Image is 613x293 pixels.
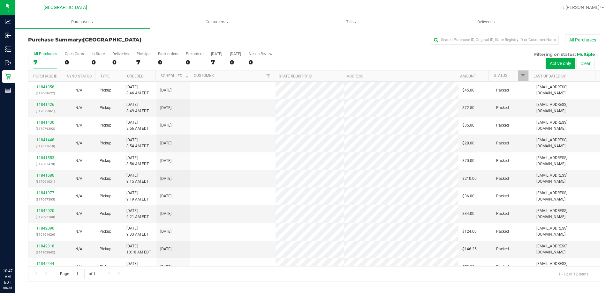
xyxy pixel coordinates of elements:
span: [EMAIL_ADDRESS][DOMAIN_NAME] [536,155,596,167]
a: Deliveries [419,15,553,29]
p: 10:47 AM EDT [3,268,12,285]
div: 7 [211,59,222,66]
span: $70.00 [462,158,474,164]
span: $45.00 [462,87,474,93]
span: Not Applicable [75,106,82,110]
span: Multiple [577,52,595,57]
span: Pickup [100,140,111,146]
button: N/A [75,140,82,146]
span: Not Applicable [75,158,82,163]
a: Filter [263,70,274,81]
inline-svg: Outbound [5,60,11,66]
a: Customers [150,15,284,29]
button: N/A [75,105,82,111]
span: [DATE] [160,264,171,270]
span: [EMAIL_ADDRESS][DOMAIN_NAME] [536,261,596,273]
span: $35.00 [462,122,474,128]
div: 7 [34,59,57,66]
span: Pickup [100,105,111,111]
button: All Purchases [565,34,600,45]
span: Tills [284,19,418,25]
span: [GEOGRAPHIC_DATA] [43,5,87,10]
a: Customer [194,73,214,78]
span: [EMAIL_ADDRESS][DOMAIN_NAME] [536,190,596,202]
span: Not Applicable [75,141,82,145]
span: [DATE] 8:46 AM EDT [126,84,149,96]
input: 1 [73,269,85,279]
span: Packed [496,122,509,128]
span: $146.25 [462,246,477,252]
a: 11841448 [36,138,54,142]
span: Purchases [15,19,150,25]
span: Pickup [100,246,111,252]
span: [DATE] [160,211,171,217]
a: Purchases [15,15,150,29]
p: (317069622) [32,90,58,96]
p: (317077619) [32,143,58,149]
span: Filtering on status: [534,52,576,57]
span: [DATE] 8:56 AM EDT [126,155,149,167]
a: Sync Status [67,74,92,78]
span: [DATE] [160,87,171,93]
span: [DATE] [160,229,171,235]
span: [EMAIL_ADDRESS][DOMAIN_NAME] [536,137,596,149]
span: $72.50 [462,105,474,111]
h3: Purchase Summary: [28,37,219,43]
inline-svg: Retail [5,73,11,80]
div: In Store [92,52,105,56]
span: $70.00 [462,264,474,270]
span: [DATE] 8:49 AM EDT [126,102,149,114]
span: [DATE] [160,158,171,164]
button: N/A [75,246,82,252]
div: 0 [230,59,241,66]
a: Type [100,74,110,78]
span: Pickup [100,122,111,128]
div: [DATE] [211,52,222,56]
a: Scheduled [161,74,190,78]
a: 11842318 [36,244,54,248]
span: Pickup [100,87,111,93]
span: Pickup [100,229,111,235]
p: (317076392) [32,126,58,132]
div: Pre-orders [186,52,203,56]
p: (316161626) [32,231,58,238]
span: [DATE] [160,140,171,146]
a: Filter [518,70,528,81]
span: Pickup [100,158,111,164]
span: Packed [496,87,509,93]
span: [DATE] 9:33 AM EDT [126,225,149,238]
button: Active only [546,58,575,69]
a: 11841430 [36,120,54,125]
p: (317097505) [32,196,58,202]
span: [EMAIL_ADDRESS][DOMAIN_NAME] [536,102,596,114]
div: 0 [158,59,178,66]
span: [DATE] [160,246,171,252]
a: Ordered [127,74,144,78]
div: Back-orders [158,52,178,56]
span: Pickup [100,193,111,199]
span: [EMAIL_ADDRESS][DOMAIN_NAME] [536,172,596,185]
span: [DATE] 8:54 AM EDT [126,137,149,149]
a: Last Updated By [534,74,566,78]
span: [DATE] [160,105,171,111]
iframe: Resource center [6,242,26,261]
a: 11842444 [36,261,54,266]
span: Page of 1 [55,269,101,279]
span: Pickup [100,211,111,217]
span: Customers [150,19,284,25]
a: State Registry ID [279,74,312,78]
div: Deliveries [112,52,129,56]
div: Open Carts [65,52,84,56]
span: Not Applicable [75,229,82,234]
span: [EMAIL_ADDRESS][DOMAIN_NAME] [536,225,596,238]
span: Not Applicable [75,123,82,128]
span: Packed [496,211,509,217]
span: $28.00 [462,140,474,146]
span: 1 - 12 of 12 items [553,269,594,279]
button: Clear [576,58,595,69]
span: Not Applicable [75,194,82,198]
p: (317091031) [32,179,58,185]
span: Pickup [100,176,111,182]
button: N/A [75,87,82,93]
span: Not Applicable [75,211,82,216]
